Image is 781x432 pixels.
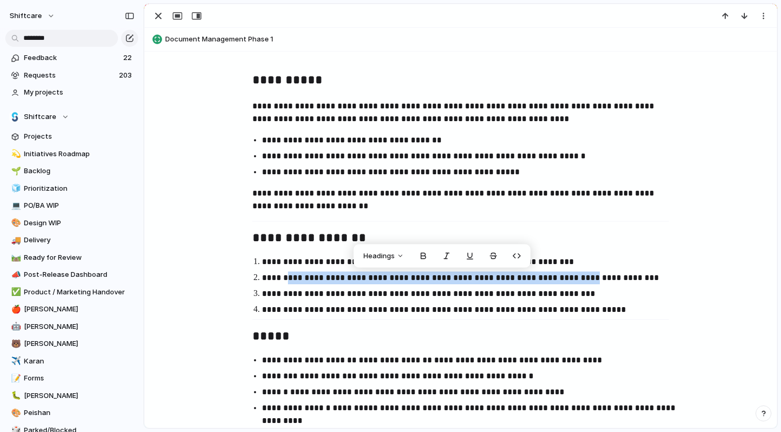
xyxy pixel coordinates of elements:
button: 📣 [10,269,20,280]
a: Projects [5,129,138,145]
button: Shiftcare [5,109,138,125]
span: Ready for Review [24,252,134,263]
span: Feedback [24,53,120,63]
span: Prioritization [24,183,134,194]
div: 🚚 [11,234,19,247]
span: Design WIP [24,218,134,228]
div: 🐻 [11,338,19,350]
button: 🐻 [10,338,20,349]
a: 🍎[PERSON_NAME] [5,301,138,317]
span: 22 [123,53,134,63]
span: [PERSON_NAME] [24,391,134,401]
div: ✅ [11,286,19,298]
div: 🐛 [11,389,19,402]
span: Requests [24,70,116,81]
div: 🛤️ [11,251,19,264]
span: PO/BA WIP [24,200,134,211]
a: 📝Forms [5,370,138,386]
button: 🚚 [10,235,20,245]
a: 🛤️Ready for Review [5,250,138,266]
button: 🎨 [10,218,20,228]
button: 🌱 [10,166,20,176]
a: 💫Initiatives Roadmap [5,146,138,162]
div: 🍎 [11,303,19,316]
span: Karan [24,356,134,367]
a: 🎨Peishan [5,405,138,421]
a: 📣Post-Release Dashboard [5,267,138,283]
button: 🍎 [10,304,20,315]
span: [PERSON_NAME] [24,338,134,349]
div: 📣 [11,269,19,281]
span: Document Management Phase 1 [165,34,772,45]
span: Headings [363,251,395,261]
button: shiftcare [5,7,61,24]
a: Requests203 [5,67,138,83]
button: 🎨 [10,408,20,418]
a: ✅Product / Marketing Handover [5,284,138,300]
span: My projects [24,87,134,98]
span: Shiftcare [24,112,56,122]
div: 💫 [11,148,19,160]
a: ✈️Karan [5,353,138,369]
a: 🧊Prioritization [5,181,138,197]
button: 🧊 [10,183,20,194]
button: Headings [357,248,411,265]
button: 🛤️ [10,252,20,263]
a: 🚚Delivery [5,232,138,248]
a: 🎨Design WIP [5,215,138,231]
span: [PERSON_NAME] [24,321,134,332]
span: [PERSON_NAME] [24,304,134,315]
span: Post-Release Dashboard [24,269,134,280]
span: Product / Marketing Handover [24,287,134,298]
span: Peishan [24,408,134,418]
div: 🤖 [11,320,19,333]
a: 💻PO/BA WIP [5,198,138,214]
button: 🐛 [10,391,20,401]
span: shiftcare [10,11,42,21]
a: My projects [5,84,138,100]
button: ✈️ [10,356,20,367]
a: 🐛[PERSON_NAME] [5,388,138,404]
button: 💻 [10,200,20,211]
div: 💻 [11,200,19,212]
div: 🎨 [11,407,19,419]
span: 203 [119,70,134,81]
button: Document Management Phase 1 [149,31,772,48]
span: Initiatives Roadmap [24,149,134,159]
span: Delivery [24,235,134,245]
span: Backlog [24,166,134,176]
a: 🌱Backlog [5,163,138,179]
div: 📝 [11,372,19,385]
button: ✅ [10,287,20,298]
div: ✈️ [11,355,19,367]
button: 💫 [10,149,20,159]
a: Feedback22 [5,50,138,66]
div: 🎨 [11,217,19,229]
a: 🤖[PERSON_NAME] [5,319,138,335]
button: 🤖 [10,321,20,332]
button: 📝 [10,373,20,384]
span: Forms [24,373,134,384]
div: 🧊 [11,182,19,194]
span: Projects [24,131,134,142]
div: 🌱 [11,165,19,177]
a: 🐻[PERSON_NAME] [5,336,138,352]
